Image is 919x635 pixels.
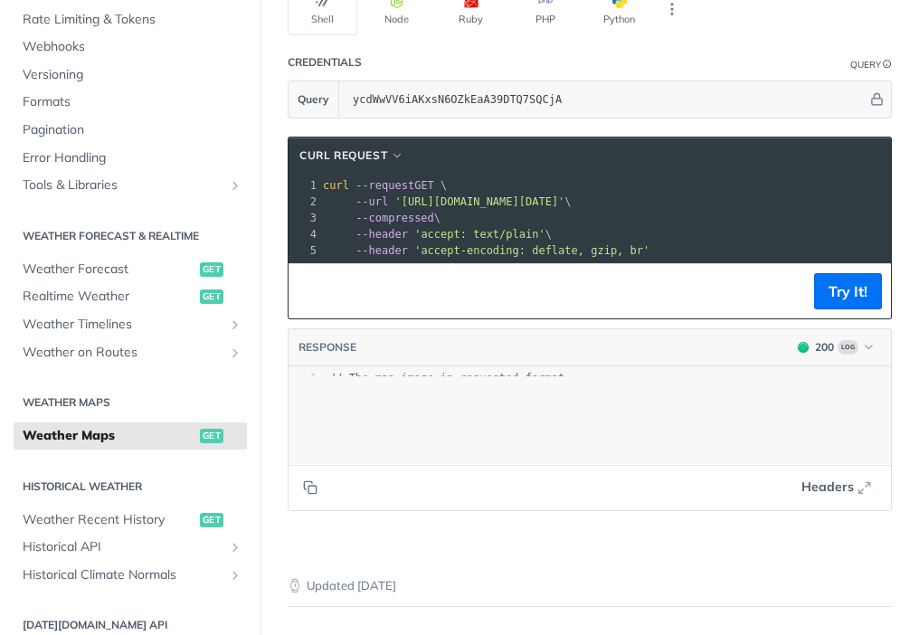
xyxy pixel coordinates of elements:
span: get [200,513,223,527]
span: Log [838,340,858,355]
span: Error Handling [23,149,242,167]
span: Weather Timelines [23,316,223,334]
span: curl [323,179,349,192]
button: Copy to clipboard [298,278,323,305]
h2: Weather Maps [14,394,247,411]
div: Credentials [288,54,362,71]
a: Weather on RoutesShow subpages for Weather on Routes [14,339,247,366]
span: --header [355,228,408,241]
a: Rate Limiting & Tokens [14,6,247,33]
div: 200 [815,339,834,355]
a: Realtime Weatherget [14,283,247,310]
span: --request [355,179,414,192]
a: Weather Mapsget [14,422,247,450]
span: Realtime Weather [23,288,195,306]
div: 1 [289,371,317,386]
span: GET \ [323,179,447,192]
span: Formats [23,93,242,111]
span: Headers [801,478,854,497]
span: \ [323,195,572,208]
div: 4 [289,226,319,242]
button: Headers [791,474,882,501]
span: --compressed [355,212,434,224]
span: // The map image in requested format [329,372,564,384]
a: Weather TimelinesShow subpages for Weather Timelines [14,311,247,338]
h2: [DATE][DOMAIN_NAME] API [14,617,247,633]
button: Query [289,81,339,118]
p: Updated [DATE] [288,577,892,595]
button: Show subpages for Historical Climate Normals [228,568,242,583]
a: Historical APIShow subpages for Historical API [14,534,247,561]
input: apikey [344,81,867,118]
i: Information [883,60,892,69]
a: Formats [14,89,247,116]
button: Show subpages for Weather Timelines [228,317,242,332]
span: get [200,429,223,443]
span: Webhooks [23,38,242,56]
button: Try It! [814,273,882,309]
span: cURL Request [299,147,387,164]
span: 'accept-encoding: deflate, gzip, br' [414,244,649,257]
a: Tools & LibrariesShow subpages for Tools & Libraries [14,172,247,199]
svg: More ellipsis [664,1,680,17]
span: Historical Climate Normals [23,566,223,584]
span: Query [298,91,329,108]
span: 200 [798,342,809,353]
div: 2 [289,194,319,210]
span: \ [323,212,441,224]
div: QueryInformation [850,58,892,71]
span: Rate Limiting & Tokens [23,11,242,29]
div: Query [850,58,881,71]
span: Weather on Routes [23,344,223,362]
span: Historical API [23,538,223,556]
a: Historical Climate NormalsShow subpages for Historical Climate Normals [14,562,247,589]
button: Hide [867,90,886,109]
div: 5 [289,242,319,259]
span: Weather Maps [23,427,195,445]
span: \ [323,228,552,241]
button: Copy to clipboard [298,474,323,501]
button: RESPONSE [298,338,357,356]
button: Show subpages for Tools & Libraries [228,178,242,193]
a: Webhooks [14,33,247,61]
div: 3 [289,210,319,226]
span: get [200,262,223,277]
span: Pagination [23,121,242,139]
button: 200200Log [789,338,882,356]
span: get [200,289,223,304]
button: Show subpages for Historical API [228,540,242,554]
button: Show subpages for Weather on Routes [228,346,242,360]
span: 'accept: text/plain' [414,228,545,241]
span: Weather Recent History [23,511,195,529]
a: Error Handling [14,145,247,172]
h2: Weather Forecast & realtime [14,228,247,244]
span: Versioning [23,66,242,84]
a: Pagination [14,117,247,144]
span: --url [355,195,388,208]
span: Tools & Libraries [23,176,223,194]
a: Versioning [14,62,247,89]
a: Weather Recent Historyget [14,507,247,534]
span: --header [355,244,408,257]
h2: Historical Weather [14,479,247,495]
span: Weather Forecast [23,261,195,279]
span: '[URL][DOMAIN_NAME][DATE]' [394,195,564,208]
a: Weather Forecastget [14,256,247,283]
button: cURL Request [293,147,411,165]
div: 1 [289,177,319,194]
